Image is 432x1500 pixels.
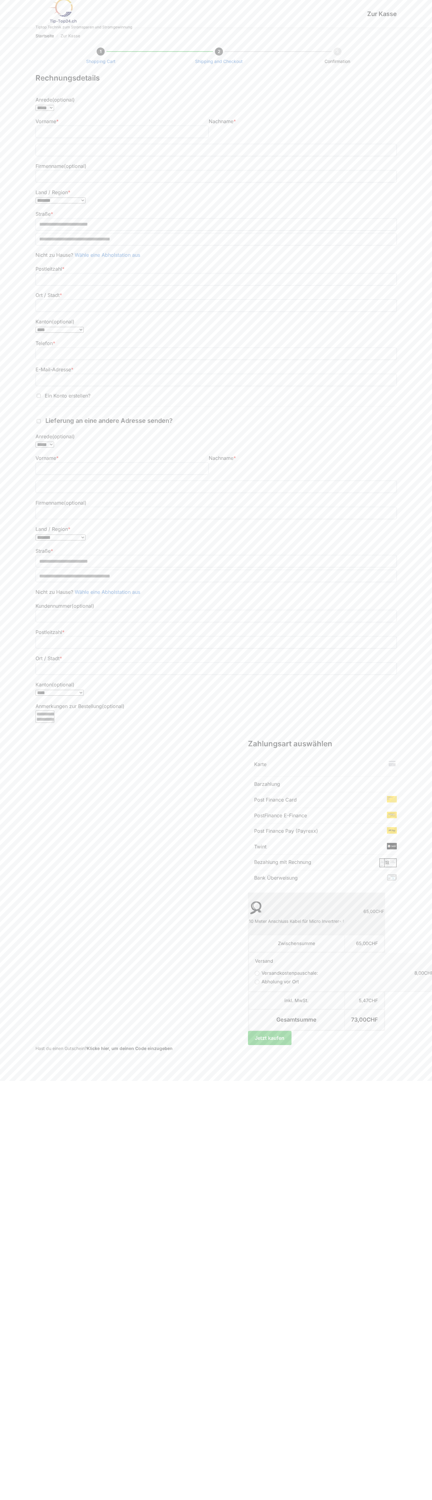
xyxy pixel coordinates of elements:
label: Twint [254,844,266,850]
th: Gesamtsumme [249,1010,344,1030]
label: Anmerkungen zur Bestellung [36,703,124,709]
label: Bezahlung mit Rechnung [254,859,311,865]
label: Vorname [36,455,59,461]
span: Nicht zu Hause? [36,252,73,258]
span: (optional) [64,163,86,169]
label: Post Finance Pay (Payrexx) [254,828,318,834]
span: CHF [368,940,378,946]
label: Land / Region [36,189,70,195]
label: Versandkostenpauschale: [255,970,318,976]
span: (optional) [102,703,124,709]
label: Nachname [209,118,236,124]
bdi: 5,47 [359,998,378,1003]
img: Zur Kasse 3 [387,812,397,818]
a: Wähle eine Abholstation aus [75,252,140,258]
label: Vorname [36,118,59,124]
label: Kanton [36,319,74,325]
span: (optional) [52,319,74,325]
div: 10 Meter Anschluss Kabel für Micro Invertrer [249,918,344,924]
img: Zur Kasse 8 [250,899,264,918]
img: Zur Kasse 6 [379,858,396,867]
span: Nicht zu Hause? [36,589,73,595]
span: CHF [375,909,384,914]
span: Lieferung an eine andere Adresse senden? [45,417,173,424]
a: Wähle eine Abholstation aus [75,589,140,595]
span: / [54,34,61,39]
img: Zur Kasse 7 [387,874,397,881]
th: Zwischensumme [249,935,344,952]
th: inkl. MwSt. [249,992,344,1009]
label: Land / Region [36,526,70,532]
label: Straße [36,211,53,217]
span: (optional) [72,603,94,609]
span: CHF [367,1016,378,1023]
label: Straße [36,548,53,554]
h3: Rechnungsdetails [36,73,397,84]
label: PostFinance E-Finance [254,812,307,819]
img: Zur Kasse 2 [387,796,397,802]
nav: Breadcrumb [36,28,397,44]
strong: × 1 [339,919,344,924]
input: Lieferung an eine andere Adresse senden? [37,419,41,423]
label: Barzahlung [254,781,280,787]
label: Bank Überweisung [254,875,298,881]
span: Ein Konto erstellen? [45,393,90,399]
label: Anrede [36,97,75,103]
button: Jetzt kaufen [248,1031,291,1045]
span: (optional) [52,433,75,440]
span: Confirmation [325,59,350,64]
label: Ort / Stadt [36,292,62,298]
label: Kanton [36,681,74,688]
label: Postleitzahl [36,266,65,272]
h1: Zur Kasse [132,10,397,18]
p: Tiptop Technik zum Stromsparen und Stromgewinnung [36,25,132,29]
bdi: 65,00 [363,909,384,914]
bdi: 73,00 [351,1016,378,1023]
label: Postleitzahl [36,629,65,635]
h3: Zahlungsart auswählen [248,739,397,749]
div: Hast du einen Gutschein? [36,1045,397,1052]
bdi: 65,00 [356,940,378,946]
a: Shopping Cart [86,59,115,64]
label: Karte [254,761,266,767]
form: Kasse [36,73,397,725]
span: (optional) [52,97,75,103]
a: Startseite [36,33,54,38]
label: Abholung vor Ort [255,979,299,985]
span: (optional) [64,500,86,506]
span: CHF [368,998,378,1003]
label: Anrede [36,433,75,440]
input: Ein Konto erstellen? [37,394,41,398]
label: Firmenname [36,500,86,506]
img: Zur Kasse 5 [387,843,397,849]
img: Zur Kasse 4 [387,827,397,834]
label: Telefon [36,340,55,346]
label: Nachname [209,455,236,461]
img: Zur Kasse 1 [387,760,397,767]
span: (optional) [52,681,74,688]
label: Firmenname [36,163,86,169]
label: E-Mail-Adresse [36,366,73,373]
label: Post Finance Card [254,797,297,803]
a: Gutscheincode eingeben [87,1046,173,1051]
label: Kundennummer [36,603,94,609]
a: Shipping and Checkout [195,59,243,64]
label: Ort / Stadt [36,655,62,661]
